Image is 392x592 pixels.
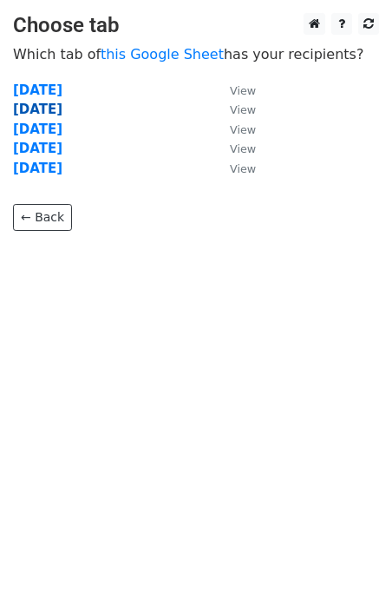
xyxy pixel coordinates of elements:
a: ← Back [13,204,72,231]
a: [DATE] [13,102,62,117]
a: [DATE] [13,82,62,98]
small: View [230,103,256,116]
small: View [230,123,256,136]
a: View [212,161,256,176]
a: View [212,102,256,117]
a: View [212,82,256,98]
p: Which tab of has your recipients? [13,45,379,63]
small: View [230,162,256,175]
h3: Choose tab [13,13,379,38]
a: this Google Sheet [101,46,224,62]
a: View [212,122,256,137]
iframe: Chat Widget [305,509,392,592]
small: View [230,142,256,155]
small: View [230,84,256,97]
a: [DATE] [13,161,62,176]
a: [DATE] [13,122,62,137]
a: [DATE] [13,141,62,156]
a: View [212,141,256,156]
